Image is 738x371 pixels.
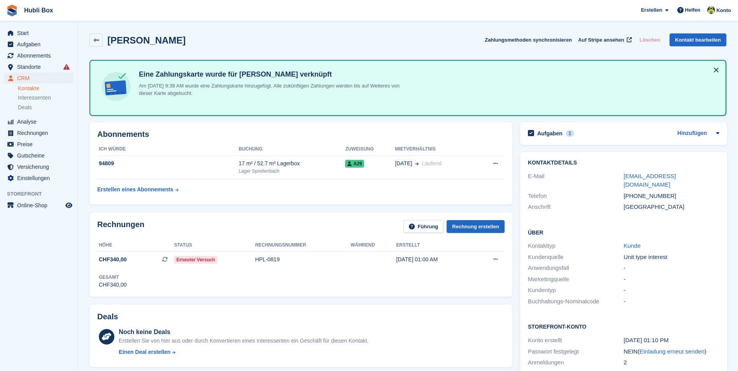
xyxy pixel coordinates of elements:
th: Rechnungsnummer [255,239,351,252]
h2: Aufgaben [537,130,563,137]
th: Während [351,239,396,252]
span: CRM [17,73,64,84]
a: Deals [18,103,74,112]
div: - [624,297,719,306]
span: Erstellen [641,6,662,14]
span: Standorte [17,61,64,72]
span: Konto [716,7,731,14]
th: Buchung [239,143,345,156]
a: menu [4,28,74,38]
th: Mietverhältnis [395,143,476,156]
span: Versicherung [17,161,64,172]
a: Einen Deal erstellen [119,348,368,356]
th: Zuweisung [345,143,395,156]
span: Auf Stripe ansehen [578,36,624,44]
div: [DATE] 01:00 AM [396,255,474,264]
h2: Über [528,228,719,236]
span: Aufgaben [17,39,64,50]
div: Kundenquelle [528,253,624,262]
i: Es sind Fehler bei der Synchronisierung von Smart-Einträgen aufgetreten [63,64,70,70]
a: menu [4,161,74,172]
h2: Storefront-Konto [528,322,719,330]
div: [PHONE_NUMBER] [624,192,719,201]
a: Rechnung erstellen [447,220,505,233]
h2: [PERSON_NAME] [107,35,186,45]
span: Rechnungen [17,128,64,138]
a: Erstellen eines Abonnements [97,182,179,197]
th: Status [174,239,255,252]
div: Anmeldungen [528,358,624,367]
a: Kunde [624,242,640,249]
span: Deals [18,104,32,111]
th: ICH WÜRDE [97,143,239,156]
h2: Deals [97,312,118,321]
div: 94809 [97,159,239,168]
div: Unit type interest [624,253,719,262]
a: menu [4,73,74,84]
div: Marketingquelle [528,275,624,284]
a: Interessenten [18,94,74,102]
img: Luca Space4you [707,6,715,14]
span: Storefront [7,190,77,198]
a: menu [4,128,74,138]
img: stora-icon-8386f47178a22dfd0bd8f6a31ec36ba5ce8667c1dd55bd0f319d3a0aa187defe.svg [6,5,18,16]
div: 2 [624,358,719,367]
h2: Rechnungen [97,220,144,233]
p: Am [DATE] 9:38 AM wurde eine Zahlungskarte hinzugefügt. Alle zukünftigen Zahlungen werden bis auf... [136,82,408,97]
a: Kontakt bearbeiten [670,33,726,46]
a: menu [4,139,74,150]
button: Löschen [636,33,663,46]
h2: Kontaktdetails [528,160,719,166]
div: CHF340,00 [99,281,127,289]
a: Einladung erneut senden [640,348,705,355]
span: [DATE] [395,159,412,168]
a: Hinzufügen [677,129,707,138]
div: Buchhaltungs-Nominalcode [528,297,624,306]
div: Erstellen eines Abonnements [97,185,174,194]
span: CHF340,00 [99,255,127,264]
div: 1 [566,130,575,137]
div: Einen Deal erstellen [119,348,170,356]
div: Konto erstellt [528,336,624,345]
div: Kontakttyp [528,241,624,250]
div: Anwendungsfall [528,264,624,273]
div: [GEOGRAPHIC_DATA] [624,203,719,212]
div: 17 m² / 52.7 m³ Lagerbox [239,159,345,168]
a: Speisekarte [4,200,74,211]
div: Passwort festgelegt [528,347,624,356]
a: Führung [403,220,444,233]
a: Hubli Box [21,4,56,17]
th: Höhe [97,239,174,252]
span: A29 [345,160,364,168]
div: Erstellen Sie von hier aus oder durch Konvertieren eines Interessenten ein Geschäft für diesen Ko... [119,337,368,345]
a: [EMAIL_ADDRESS][DOMAIN_NAME] [624,173,676,188]
div: Lager Spreitenbach [239,168,345,175]
div: E-Mail [528,172,624,189]
a: Kontakte [18,85,74,92]
span: Abonnements [17,50,64,61]
a: Auf Stripe ansehen [575,33,633,46]
span: Laufend [422,160,442,166]
div: Telefon [528,192,624,201]
div: [DATE] 01:10 PM [624,336,719,345]
span: Einstellungen [17,173,64,184]
span: Analyse [17,116,64,127]
a: menu [4,39,74,50]
span: Interessenten [18,94,51,101]
div: HPL-0819 [255,255,351,264]
span: ( ) [638,348,706,355]
span: Gutscheine [17,150,64,161]
h2: Abonnements [97,130,505,139]
span: Start [17,28,64,38]
div: - [624,264,719,273]
h4: Eine Zahlungskarte wurde für [PERSON_NAME] verknüpft [136,70,408,79]
a: menu [4,50,74,61]
th: Erstellt [396,239,474,252]
div: - [624,286,719,295]
span: Helfen [685,6,701,14]
span: Erneuter Versuch [174,256,217,264]
a: menu [4,61,74,72]
a: Vorschau-Shop [64,201,74,210]
a: menu [4,116,74,127]
div: Anschrift [528,203,624,212]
